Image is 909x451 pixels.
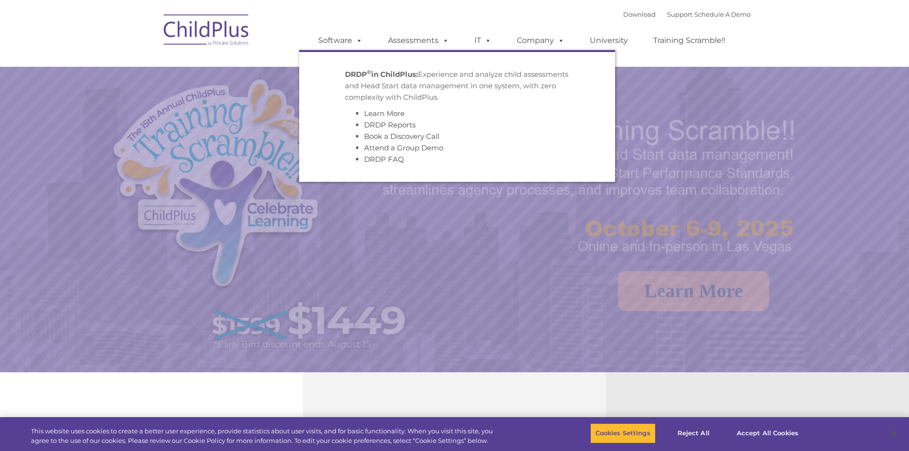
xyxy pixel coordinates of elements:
font: | [623,10,751,18]
a: Learn More [618,271,769,311]
a: Software [309,31,372,50]
button: Close [883,423,904,444]
a: DRDP Reports [364,120,416,129]
a: IT [465,31,501,50]
a: Training Scramble!! [644,31,735,50]
a: Attend a Group Demo [364,143,443,152]
a: Support [667,10,692,18]
a: Schedule A Demo [694,10,751,18]
a: DRDP FAQ [364,155,404,164]
img: ChildPlus by Procare Solutions [159,8,254,55]
a: Learn More [364,109,405,118]
a: Assessments [378,31,459,50]
button: Accept All Cookies [731,423,804,443]
button: Reject All [664,423,723,443]
a: Book a Discovery Call [364,132,439,141]
button: Cookies Settings [590,423,656,443]
p: Experience and analyze child assessments and Head Start data management in one system, with zero ... [345,69,569,103]
strong: DRDP in ChildPlus: [345,70,418,79]
a: University [580,31,637,50]
sup: © [367,69,371,75]
a: Company [507,31,574,50]
a: Download [623,10,656,18]
div: This website uses cookies to create a better user experience, provide statistics about user visit... [31,427,500,445]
